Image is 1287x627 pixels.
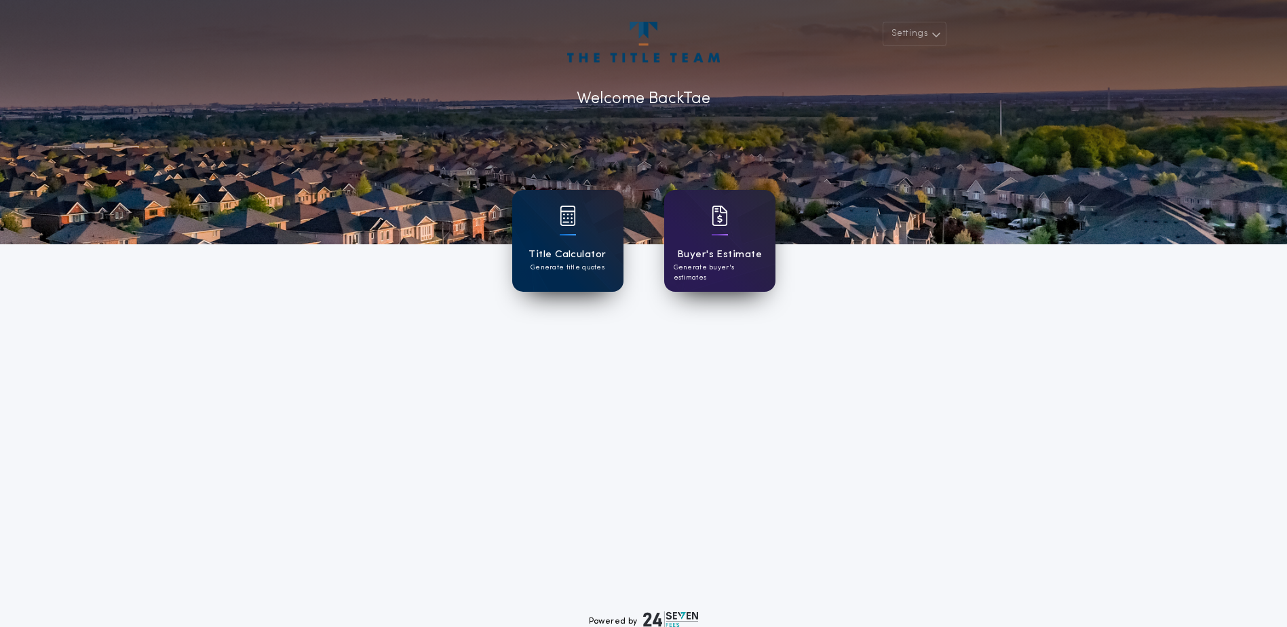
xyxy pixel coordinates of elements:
[677,247,762,263] h1: Buyer's Estimate
[529,247,606,263] h1: Title Calculator
[712,206,728,226] img: card icon
[531,263,604,273] p: Generate title quotes
[664,190,775,292] a: card iconBuyer's EstimateGenerate buyer's estimates
[674,263,766,283] p: Generate buyer's estimates
[560,206,576,226] img: card icon
[883,22,946,46] button: Settings
[577,87,710,111] p: Welcome Back Tae
[512,190,623,292] a: card iconTitle CalculatorGenerate title quotes
[567,22,719,62] img: account-logo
